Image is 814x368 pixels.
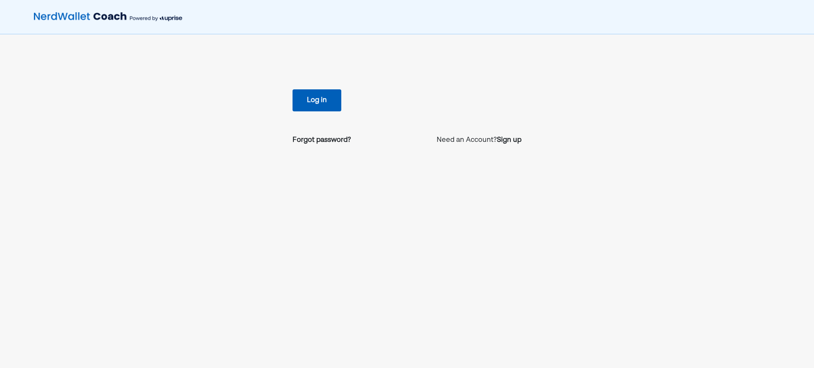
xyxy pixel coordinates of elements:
[293,135,351,145] a: Forgot password?
[497,135,521,145] a: Sign up
[437,135,521,145] p: Need an Account?
[293,89,341,111] button: Log in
